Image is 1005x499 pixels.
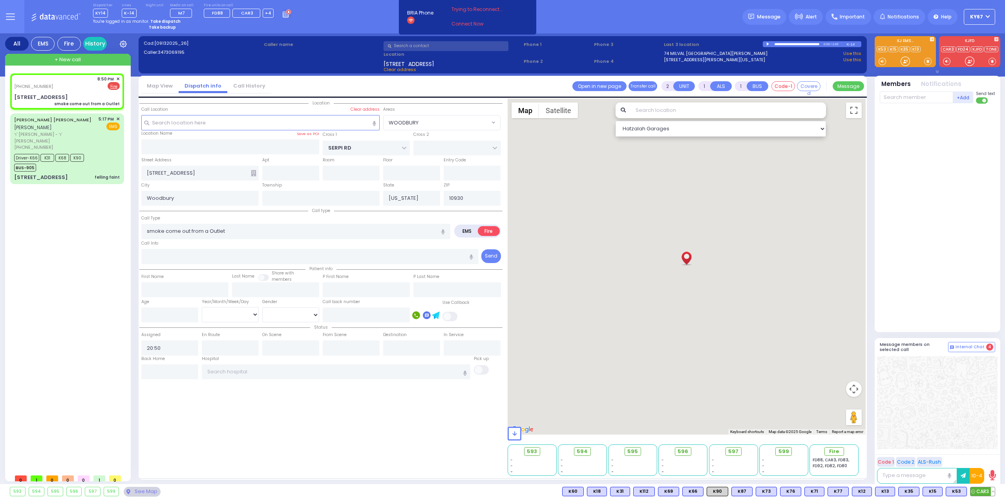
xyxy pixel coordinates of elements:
[202,364,471,379] input: Search hospital
[594,41,661,48] span: Phone 3
[970,13,983,20] span: KY67
[875,487,895,496] div: K13
[141,82,179,90] a: Map View
[178,10,185,16] span: M7
[572,81,627,91] a: Open in new page
[93,9,108,18] span: KY14
[510,469,513,475] span: -
[823,40,830,49] div: 0:00
[707,487,728,496] div: K90
[14,117,91,123] a: [PERSON_NAME] [PERSON_NAME]
[762,469,764,475] span: -
[413,274,439,280] label: P Last Name
[512,102,539,118] button: Show street map
[227,82,271,90] a: Call History
[510,424,535,435] img: Google
[756,487,777,496] div: BLS
[383,106,395,113] label: Areas
[158,49,185,55] span: 3473069195
[633,487,655,496] div: K112
[524,41,591,48] span: Phone 1
[888,13,919,20] span: Notifications
[384,66,416,73] span: Clear address
[383,332,407,338] label: Destination
[673,81,695,91] button: UNIT
[747,81,768,91] button: BUS
[384,60,434,66] span: [STREET_ADDRESS]
[510,457,513,463] span: -
[664,50,767,57] a: 74 MILVAL [GEOGRAPHIC_DATA][PERSON_NAME]
[923,487,943,496] div: K15
[658,487,679,496] div: BLS
[57,37,81,51] div: Fire
[756,487,777,496] div: K73
[14,83,53,90] span: [PHONE_NUMBER]
[14,174,68,181] div: [STREET_ADDRESS]
[122,3,137,8] label: Lines
[85,487,100,496] div: 597
[14,164,36,172] span: BUS-905
[539,102,578,118] button: Show satellite imagery
[587,487,607,496] div: K18
[664,57,765,63] a: [STREET_ADDRESS][PERSON_NAME][US_STATE]
[383,115,501,130] span: WOODBURY
[561,463,563,469] span: -
[971,46,983,52] a: KJFD
[109,475,121,481] span: 0
[444,182,450,188] label: ZIP
[122,9,137,18] span: K-14
[984,46,998,52] a: TONE
[833,81,864,91] button: Message
[149,24,176,30] strong: Take backup
[141,182,150,188] label: City
[712,469,714,475] span: -
[778,448,789,455] span: 599
[110,84,117,90] u: Fire
[323,132,337,138] label: Cross 1
[451,6,513,13] span: Trying to Reconnect...
[305,266,336,272] span: Patient info
[31,37,55,51] div: EMS
[14,124,52,131] span: [PERSON_NAME]
[83,37,107,51] a: History
[577,448,588,455] span: 594
[31,12,83,22] img: Logo
[627,448,638,455] span: 595
[941,13,952,20] span: Help
[846,381,862,397] button: Map camera controls
[561,457,563,463] span: -
[712,463,714,469] span: -
[14,144,53,150] span: [PHONE_NUMBER]
[510,424,535,435] a: Open this area in Google Maps (opens a new window)
[923,487,943,496] div: BLS
[806,13,817,20] span: Alert
[852,487,872,496] div: K12
[14,93,68,101] div: [STREET_ADDRESS]
[898,487,919,496] div: K35
[310,324,332,330] span: Status
[202,356,219,362] label: Hospital
[323,274,349,280] label: P First Name
[610,487,630,496] div: K31
[594,58,661,65] span: Phone 4
[14,154,39,162] span: Driver-K66
[875,39,936,44] label: KJ EMS...
[54,101,120,107] div: smoke come out from a Outlet
[451,20,513,27] a: Connect Now
[46,475,58,481] span: 0
[661,469,664,475] span: -
[48,487,63,496] div: 595
[141,157,172,163] label: Street Address
[731,487,753,496] div: K87
[629,81,657,91] button: Transfer call
[442,300,470,306] label: Use Callback
[561,469,563,475] span: -
[881,80,911,89] button: Members
[141,215,160,221] label: Call Type
[661,463,664,469] span: -
[956,46,970,52] a: FD24
[587,487,607,496] div: BLS
[948,342,995,352] button: Internal Chat 4
[911,46,921,52] a: K13
[877,457,895,467] button: Code 1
